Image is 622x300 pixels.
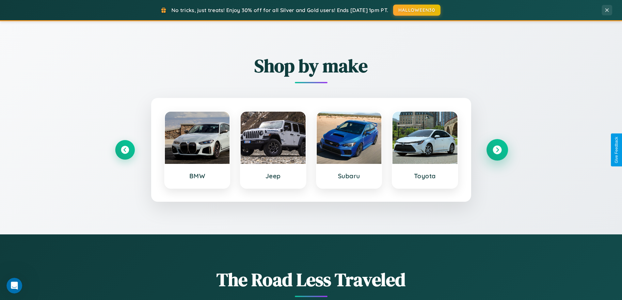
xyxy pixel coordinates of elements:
h2: Shop by make [115,53,507,78]
h3: BMW [171,172,223,180]
h3: Jeep [247,172,299,180]
h3: Toyota [399,172,451,180]
iframe: Intercom live chat [7,278,22,293]
h1: The Road Less Traveled [115,267,507,292]
button: HALLOWEEN30 [393,5,440,16]
div: Give Feedback [614,137,619,163]
span: No tricks, just treats! Enjoy 30% off for all Silver and Gold users! Ends [DATE] 1pm PT. [171,7,388,13]
h3: Subaru [323,172,375,180]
